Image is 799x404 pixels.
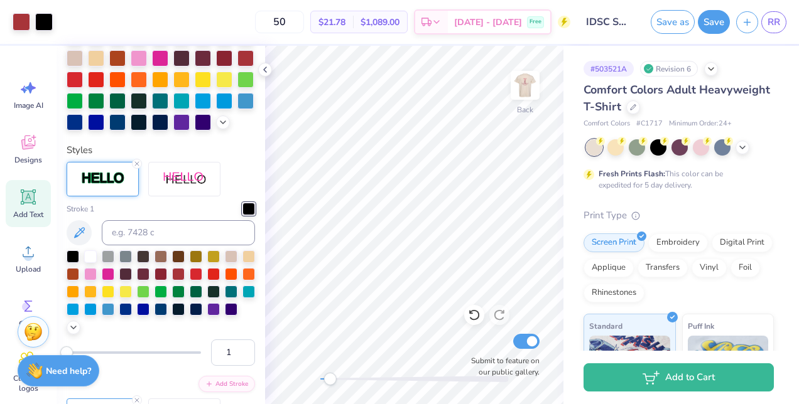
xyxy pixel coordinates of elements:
[731,258,760,277] div: Foil
[640,61,698,77] div: Revision 6
[361,16,399,29] span: $1,089.00
[584,284,644,302] div: Rhinestones
[638,258,688,277] div: Transfers
[599,168,753,191] div: This color can be expedited for 5 day delivery.
[584,363,774,391] button: Add to Cart
[589,319,622,332] span: Standard
[318,16,345,29] span: $21.78
[584,119,630,129] span: Comfort Colors
[46,365,91,377] strong: Need help?
[584,208,774,223] div: Print Type
[102,220,255,245] input: e.g. 7428 c
[67,203,94,215] label: Stroke 1
[464,355,540,378] label: Submit to feature on our public gallery.
[13,210,43,220] span: Add Text
[163,171,207,187] img: Shadow
[14,155,42,165] span: Designs
[698,10,730,34] button: Save
[584,258,634,277] div: Applique
[768,15,780,29] span: RR
[692,258,727,277] div: Vinyl
[530,18,541,26] span: Free
[454,16,522,29] span: [DATE] - [DATE]
[16,264,41,274] span: Upload
[255,11,304,33] input: – –
[584,233,644,252] div: Screen Print
[688,319,714,332] span: Puff Ink
[198,376,255,392] button: Add Stroke
[517,104,533,115] div: Back
[81,171,125,186] img: Stroke
[513,73,538,98] img: Back
[688,336,769,398] img: Puff Ink
[8,373,49,393] span: Clipart & logos
[584,82,770,114] span: Comfort Colors Adult Heavyweight T-Shirt
[60,346,73,359] div: Accessibility label
[577,9,638,35] input: Untitled Design
[761,11,786,33] a: RR
[323,373,336,385] div: Accessibility label
[669,119,732,129] span: Minimum Order: 24 +
[712,233,773,252] div: Digital Print
[67,143,92,157] label: Styles
[599,169,665,179] strong: Fresh Prints Flash:
[584,61,634,77] div: # 503521A
[589,336,670,398] img: Standard
[14,100,43,110] span: Image AI
[648,233,708,252] div: Embroidery
[636,119,663,129] span: # C1717
[651,10,695,34] button: Save as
